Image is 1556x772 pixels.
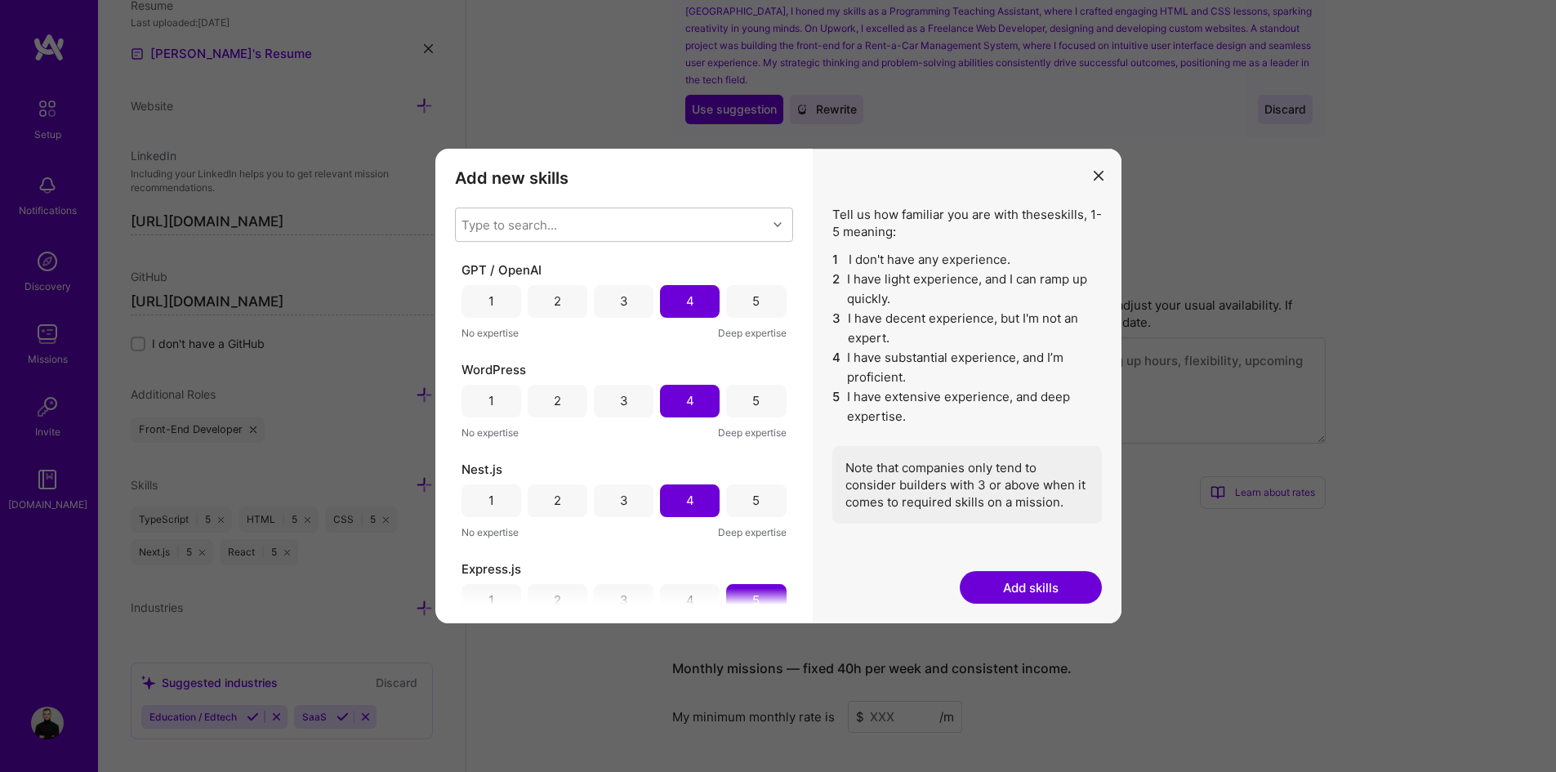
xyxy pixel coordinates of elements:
div: 1 [488,392,494,409]
div: 3 [620,591,628,609]
div: 2 [554,392,561,409]
span: 3 [832,309,841,348]
li: I have substantial experience, and I’m proficient. [832,348,1102,387]
li: I don't have any experience. [832,250,1102,270]
i: icon Chevron [774,221,782,229]
div: 2 [554,591,561,609]
div: 1 [488,591,494,609]
div: 5 [752,392,760,409]
div: 4 [686,392,694,409]
span: 2 [832,270,841,309]
span: No expertise [461,424,519,441]
div: 2 [554,292,561,310]
span: WordPress [461,361,526,378]
li: I have decent experience, but I'm not an expert. [832,309,1102,348]
div: 4 [686,292,694,310]
div: 5 [752,591,760,609]
span: Deep expertise [718,524,787,541]
span: Nest.js [461,461,502,478]
div: Note that companies only tend to consider builders with 3 or above when it comes to required skil... [832,446,1102,524]
span: Deep expertise [718,324,787,341]
div: 1 [488,292,494,310]
div: 3 [620,492,628,509]
span: 1 [832,250,842,270]
span: Express.js [461,560,521,578]
div: Tell us how familiar you are with these skills , 1-5 meaning: [832,206,1102,524]
li: I have light experience, and I can ramp up quickly. [832,270,1102,309]
div: 2 [554,492,561,509]
li: I have extensive experience, and deep expertise. [832,387,1102,426]
span: No expertise [461,324,519,341]
div: Type to search... [461,216,557,233]
div: 3 [620,292,628,310]
div: 1 [488,492,494,509]
h3: Add new skills [455,168,793,188]
span: No expertise [461,524,519,541]
span: GPT / OpenAI [461,261,542,279]
span: Deep expertise [718,424,787,441]
div: modal [435,149,1121,624]
i: icon Close [1094,171,1103,181]
div: 4 [686,591,694,609]
div: 4 [686,492,694,509]
div: 3 [620,392,628,409]
div: 5 [752,292,760,310]
div: 5 [752,492,760,509]
span: 4 [832,348,841,387]
button: Add skills [960,571,1102,604]
span: 5 [832,387,841,426]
